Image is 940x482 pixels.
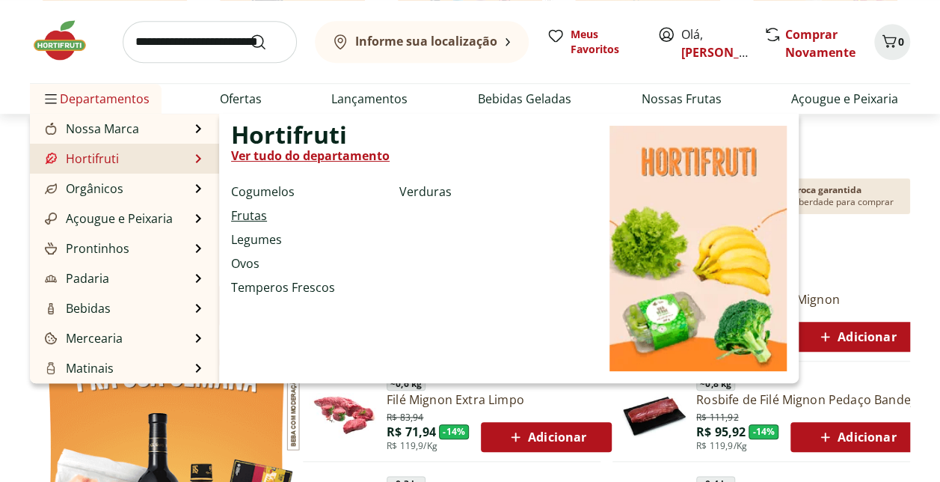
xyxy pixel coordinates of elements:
[42,150,119,168] a: HortifrutiHortifruti
[898,34,904,49] span: 0
[45,183,57,195] img: Orgânicos
[791,196,893,208] p: Liberdade para comprar
[387,376,426,391] span: ~ 0,6 kg
[42,269,109,287] a: PadariaPadaria
[42,210,173,228] a: Açougue e PeixariaAçougue e Peixaria
[481,422,612,452] button: Adicionar
[231,231,282,248] a: Legumes
[331,90,408,108] a: Lançamentos
[42,120,139,138] a: Nossa MarcaNossa Marca
[231,278,335,296] a: Temperos Frescos
[696,409,738,424] span: R$ 111,92
[45,242,57,254] img: Prontinhos
[791,184,861,196] p: Troca garantida
[696,291,921,308] a: Medalhão de Filé Mignon
[45,302,57,314] img: Bebidas
[231,183,295,201] a: Cogumelos
[874,24,910,60] button: Carrinho
[696,440,747,452] span: R$ 119,9/Kg
[790,422,921,452] button: Adicionar
[785,26,855,61] a: Comprar Novamente
[681,25,748,61] span: Olá,
[42,240,129,257] a: ProntinhosProntinhos
[696,376,735,391] span: ~ 0,8 kg
[506,428,586,446] span: Adicionar
[42,180,123,198] a: OrgânicosOrgânicos
[791,90,898,108] a: Açougue e Peixaria
[355,33,497,49] b: Informe sua localização
[571,27,639,57] span: Meus Favoritos
[45,213,57,225] img: Açougue e Peixaria
[816,328,896,346] span: Adicionar
[30,18,105,63] img: Hortifruti
[45,332,57,344] img: Mercearia
[45,153,57,165] img: Hortifruti
[42,81,150,117] span: Departamentos
[618,378,690,450] img: Principal
[790,322,921,352] button: Adicionar
[42,299,111,317] a: BebidasBebidas
[45,123,57,135] img: Nossa Marca
[231,126,347,144] span: Hortifruti
[387,440,437,452] span: R$ 119,9/Kg
[439,424,469,439] span: - 14 %
[220,90,262,108] a: Ofertas
[387,424,436,440] span: R$ 71,94
[641,90,721,108] a: Nossas Frutas
[816,428,896,446] span: Adicionar
[315,21,529,63] button: Informe sua localização
[387,409,423,424] span: R$ 83,94
[45,362,57,374] img: Matinais
[231,254,259,272] a: Ovos
[231,207,267,225] a: Frutas
[399,183,452,201] a: Verduras
[42,329,123,347] a: MerceariaMercearia
[478,90,571,108] a: Bebidas Geladas
[231,147,390,165] a: Ver tudo do departamento
[387,391,612,408] a: Filé Mignon Extra Limpo
[681,44,778,61] a: [PERSON_NAME]
[609,126,787,371] img: Hortifruti
[45,272,57,284] img: Padaria
[696,391,921,408] a: Rosbife de Filé Mignon Pedaço Bandeja
[42,380,191,416] a: Frios, Queijos e LaticíniosFrios, Queijos e Laticínios
[42,359,114,377] a: MatinaisMatinais
[696,424,746,440] span: R$ 95,92
[123,21,297,63] input: search
[749,424,778,439] span: - 14 %
[547,27,639,57] a: Meus Favoritos
[42,81,60,117] button: Menu
[309,378,381,450] img: Filé Mignon Extra Limpo
[249,33,285,51] button: Submit Search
